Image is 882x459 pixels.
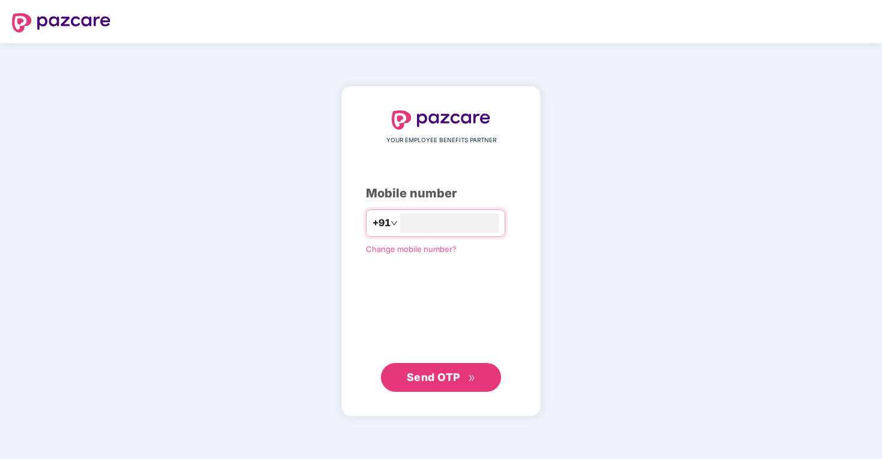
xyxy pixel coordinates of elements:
[407,371,460,383] span: Send OTP
[366,244,457,254] a: Change mobile number?
[386,136,496,145] span: YOUR EMPLOYEE BENEFITS PARTNER
[12,13,111,32] img: logo
[391,220,398,227] span: down
[381,363,501,392] button: Send OTPdouble-right
[468,374,476,382] span: double-right
[373,215,391,230] span: +91
[366,184,516,203] div: Mobile number
[392,110,490,130] img: logo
